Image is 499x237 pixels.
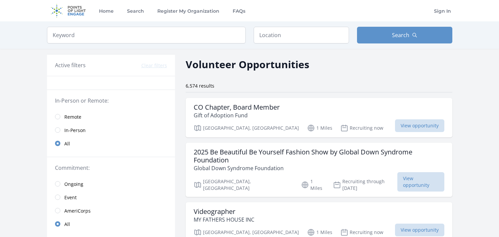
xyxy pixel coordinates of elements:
[301,178,325,192] p: 1 Miles
[64,181,83,188] span: Ongoing
[47,123,175,137] a: In-Person
[254,27,349,43] input: Location
[141,62,167,69] button: Clear filters
[194,216,254,224] p: MY FATHERS HOUSE INC
[64,194,77,201] span: Event
[194,208,254,216] h3: Videographer
[186,143,452,197] a: 2025 Be Beautiful Be Yourself Fashion Show by Global Down Syndrome Foundation Global Down Syndrom...
[186,57,309,72] h2: Volunteer Opportunities
[392,31,409,39] span: Search
[194,178,293,192] p: [GEOGRAPHIC_DATA], [GEOGRAPHIC_DATA]
[47,137,175,150] a: All
[64,221,70,228] span: All
[186,83,214,89] span: 6,574 results
[307,124,332,132] p: 1 Miles
[307,228,332,236] p: 1 Miles
[357,27,452,43] button: Search
[55,164,167,172] legend: Commitment:
[194,164,444,172] p: Global Down Syndrome Foundation
[47,110,175,123] a: Remote
[64,140,70,147] span: All
[194,228,299,236] p: [GEOGRAPHIC_DATA], [GEOGRAPHIC_DATA]
[333,178,397,192] p: Recruiting through [DATE]
[194,103,280,111] h3: CO Chapter, Board Member
[55,61,86,69] h3: Active filters
[186,98,452,137] a: CO Chapter, Board Member Gift of Adoption Fund [GEOGRAPHIC_DATA], [GEOGRAPHIC_DATA] 1 Miles Recru...
[47,177,175,191] a: Ongoing
[395,224,444,236] span: View opportunity
[64,208,91,214] span: AmeriCorps
[47,191,175,204] a: Event
[64,127,86,134] span: In-Person
[47,217,175,231] a: All
[194,111,280,119] p: Gift of Adoption Fund
[397,172,444,192] span: View opportunity
[64,114,81,120] span: Remote
[194,148,444,164] h3: 2025 Be Beautiful Be Yourself Fashion Show by Global Down Syndrome Foundation
[194,124,299,132] p: [GEOGRAPHIC_DATA], [GEOGRAPHIC_DATA]
[47,204,175,217] a: AmeriCorps
[55,97,167,105] legend: In-Person or Remote:
[47,27,246,43] input: Keyword
[395,119,444,132] span: View opportunity
[340,228,383,236] p: Recruiting now
[340,124,383,132] p: Recruiting now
